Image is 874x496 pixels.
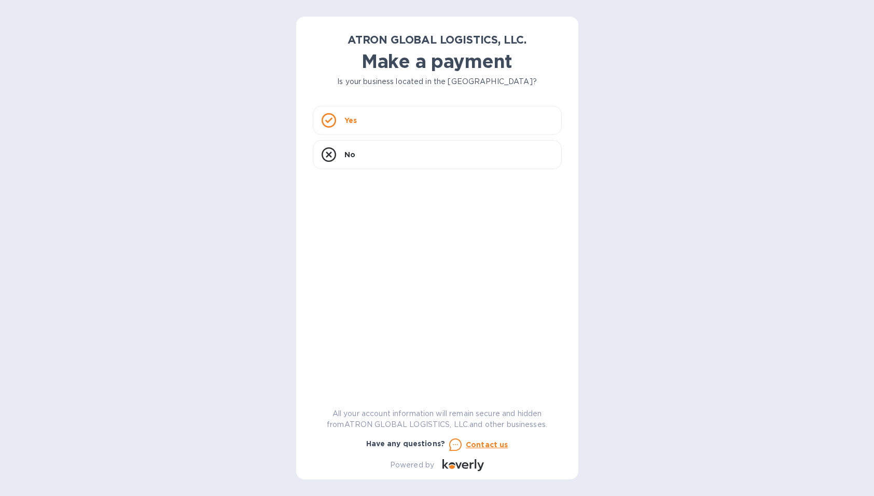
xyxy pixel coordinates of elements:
b: ATRON GLOBAL LOGISTICS, LLC. [348,33,526,46]
p: All your account information will remain secure and hidden from ATRON GLOBAL LOGISTICS, LLC. and ... [313,408,562,430]
p: Is your business located in the [GEOGRAPHIC_DATA]? [313,76,562,87]
u: Contact us [466,440,508,449]
b: Have any questions? [366,439,446,448]
p: No [344,149,355,160]
p: Powered by [390,460,434,471]
p: Yes [344,115,357,126]
h1: Make a payment [313,50,562,72]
